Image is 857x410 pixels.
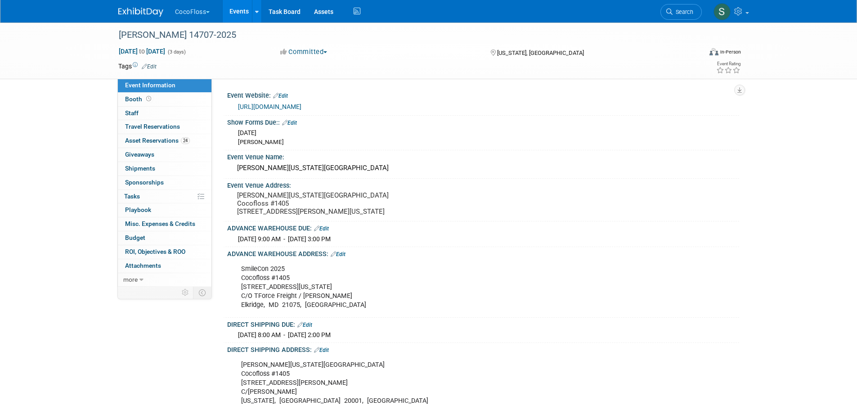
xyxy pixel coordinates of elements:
a: Booth [118,93,211,106]
pre: [PERSON_NAME][US_STATE][GEOGRAPHIC_DATA] Cocofloss #1405 [STREET_ADDRESS][PERSON_NAME][US_STATE] [237,191,431,216]
img: Samantha Meyers [713,3,731,20]
div: ADVANCE WAREHOUSE ADDRESS: [227,247,739,259]
div: Event Venue Address: [227,179,739,190]
a: Shipments [118,162,211,176]
div: DIRECT SHIPPING DUE: [227,318,739,329]
div: [PERSON_NAME] [238,138,732,147]
span: Booth not reserved yet [144,95,153,102]
span: Attachments [125,262,161,269]
a: Event Information [118,79,211,92]
span: 24 [181,137,190,144]
td: Personalize Event Tab Strip [178,287,193,298]
div: Event Website: [227,89,739,100]
span: to [138,48,146,55]
a: Edit [314,347,329,353]
a: Search [660,4,702,20]
span: Event Information [125,81,175,89]
a: Playbook [118,203,211,217]
img: ExhibitDay [118,8,163,17]
a: Staff [118,107,211,120]
a: [URL][DOMAIN_NAME] [238,103,301,110]
span: more [123,276,138,283]
div: Event Format [649,47,741,60]
div: DIRECT SHIPPING ADDRESS: [227,343,739,355]
a: Tasks [118,190,211,203]
span: (3 days) [167,49,186,55]
span: [US_STATE], [GEOGRAPHIC_DATA] [497,50,584,56]
span: Giveaways [125,151,154,158]
span: [DATE] [238,129,256,136]
span: Travel Reservations [125,123,180,130]
a: Edit [331,251,345,257]
a: Edit [282,120,297,126]
span: [DATE] 8:00 AM - [DATE] 2:00 PM [238,331,331,338]
div: Event Venue Name: [227,150,739,162]
div: [PERSON_NAME][US_STATE][GEOGRAPHIC_DATA] [234,161,732,175]
button: Committed [277,47,331,57]
div: [PERSON_NAME][US_STATE][GEOGRAPHIC_DATA] Cocofloss #1405 [STREET_ADDRESS][PERSON_NAME] C/[PERSON_... [235,356,640,410]
span: Shipments [125,165,155,172]
div: Event Rating [716,62,740,66]
a: Sponsorships [118,176,211,189]
a: Attachments [118,259,211,273]
span: Playbook [125,206,151,213]
a: Edit [142,63,157,70]
span: Staff [125,109,139,117]
img: Format-Inperson.png [709,48,718,55]
a: Asset Reservations24 [118,134,211,148]
a: Giveaways [118,148,211,162]
td: Tags [118,62,157,71]
a: Edit [297,322,312,328]
div: [PERSON_NAME] 14707-2025 [116,27,688,43]
span: Misc. Expenses & Credits [125,220,195,227]
span: Budget [125,234,145,241]
td: Toggle Event Tabs [193,287,211,298]
a: ROI, Objectives & ROO [118,245,211,259]
div: In-Person [720,49,741,55]
div: SmileCon 2025 Cocofloss #1405 [STREET_ADDRESS][US_STATE] C/O TForce Freight / [PERSON_NAME] Elkri... [235,260,640,314]
span: Search [673,9,693,15]
span: Sponsorships [125,179,164,186]
a: Edit [273,93,288,99]
span: Booth [125,95,153,103]
div: Show Forms Due:: [227,116,739,127]
div: ADVANCE WAREHOUSE DUE: [227,221,739,233]
span: [DATE] 9:00 AM - [DATE] 3:00 PM [238,235,331,243]
a: Travel Reservations [118,120,211,134]
a: Budget [118,231,211,245]
span: Asset Reservations [125,137,190,144]
a: Edit [314,225,329,232]
span: [DATE] [DATE] [118,47,166,55]
span: ROI, Objectives & ROO [125,248,185,255]
a: more [118,273,211,287]
span: Tasks [124,193,140,200]
a: Misc. Expenses & Credits [118,217,211,231]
